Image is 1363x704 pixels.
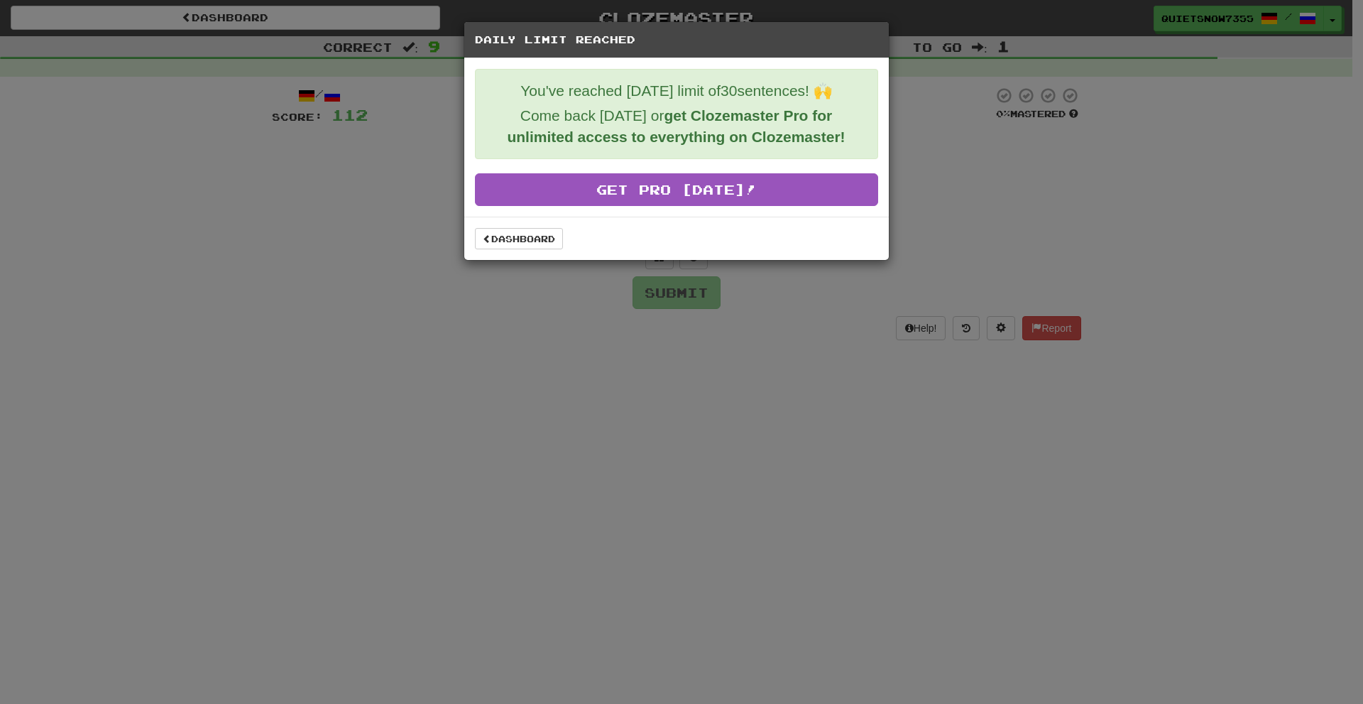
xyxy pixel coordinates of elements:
strong: get Clozemaster Pro for unlimited access to everything on Clozemaster! [507,107,845,145]
h5: Daily Limit Reached [475,33,878,47]
p: Come back [DATE] or [486,105,867,148]
p: You've reached [DATE] limit of 30 sentences! 🙌 [486,80,867,102]
a: Dashboard [475,228,563,249]
a: Get Pro [DATE]! [475,173,878,206]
